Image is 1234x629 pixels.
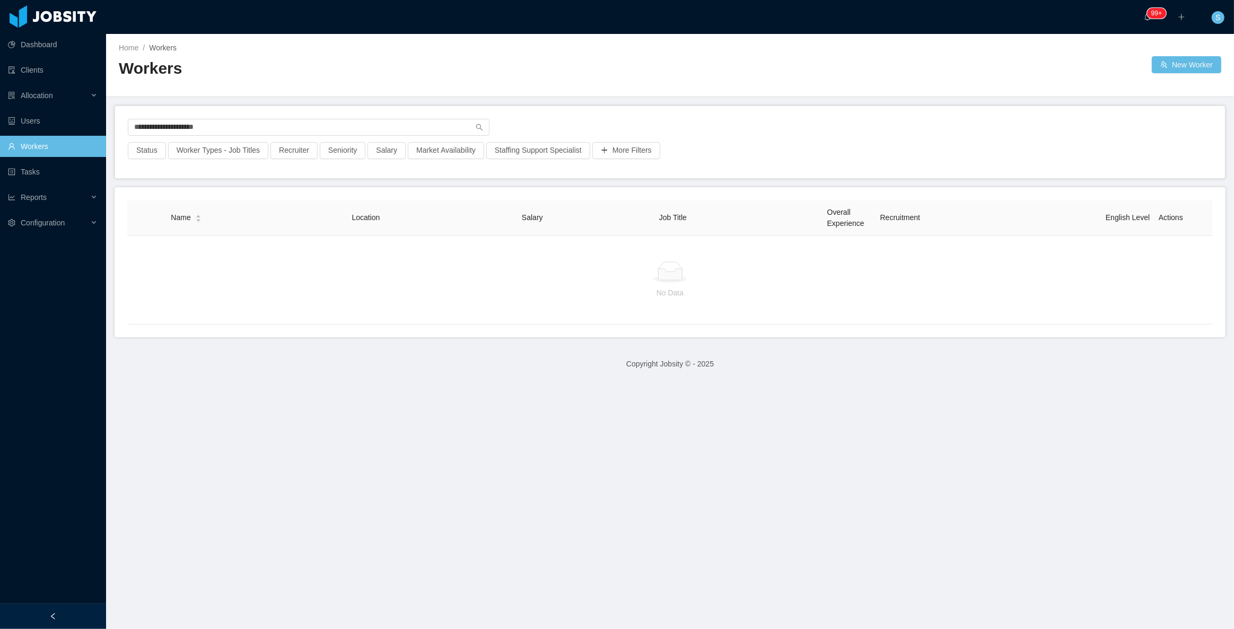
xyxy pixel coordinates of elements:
span: Allocation [21,91,53,100]
sup: 1208 [1147,8,1166,19]
a: icon: userWorkers [8,136,98,157]
a: icon: robotUsers [8,110,98,132]
span: / [143,43,145,52]
span: S [1215,11,1220,24]
h2: Workers [119,58,670,80]
i: icon: line-chart [8,194,15,201]
span: Salary [522,213,543,222]
a: Home [119,43,138,52]
span: Actions [1159,213,1183,222]
span: English Level [1106,213,1150,222]
footer: Copyright Jobsity © - 2025 [106,346,1234,382]
span: Configuration [21,219,65,227]
button: Staffing Support Specialist [486,142,590,159]
span: Name [171,212,190,223]
i: icon: caret-down [195,217,201,221]
span: Location [352,213,380,222]
button: Worker Types - Job Titles [168,142,268,159]
a: icon: auditClients [8,59,98,81]
span: Job Title [659,213,687,222]
button: Status [128,142,166,159]
i: icon: setting [8,219,15,226]
button: Recruiter [270,142,318,159]
p: No Data [136,287,1204,299]
i: icon: caret-up [195,214,201,217]
span: Overall Experience [827,208,864,228]
span: Recruitment [880,213,920,222]
span: Reports [21,193,47,202]
i: icon: search [476,124,483,131]
i: icon: plus [1178,13,1185,21]
i: icon: bell [1144,13,1151,21]
button: Salary [367,142,406,159]
i: icon: solution [8,92,15,99]
a: icon: profileTasks [8,161,98,182]
span: Workers [149,43,177,52]
div: Sort [195,213,202,221]
button: icon: plusMore Filters [592,142,660,159]
a: icon: pie-chartDashboard [8,34,98,55]
button: icon: usergroup-addNew Worker [1152,56,1221,73]
button: Seniority [320,142,365,159]
button: Market Availability [408,142,484,159]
